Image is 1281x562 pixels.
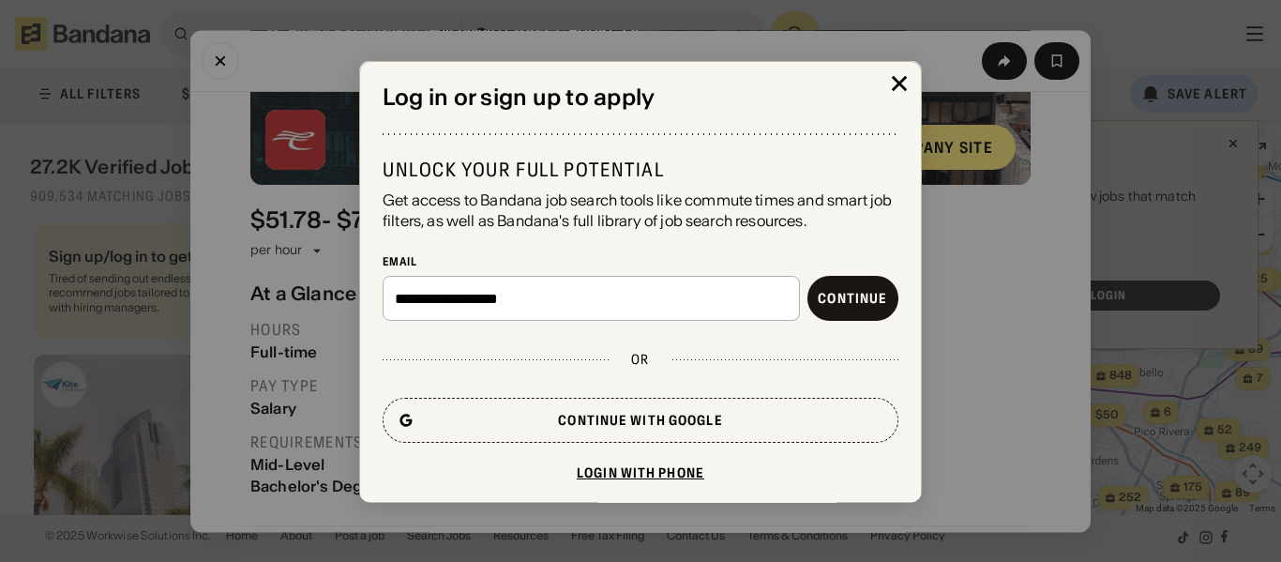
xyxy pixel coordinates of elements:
div: Continue with Google [558,414,722,427]
div: Log in or sign up to apply [383,84,898,111]
div: Unlock your full potential [383,157,898,181]
div: Email [383,253,898,268]
div: or [631,351,649,368]
div: Login with phone [577,466,704,479]
div: Continue [818,292,887,305]
div: Get access to Bandana job search tools like commute times and smart job filters, as well as Banda... [383,189,898,231]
